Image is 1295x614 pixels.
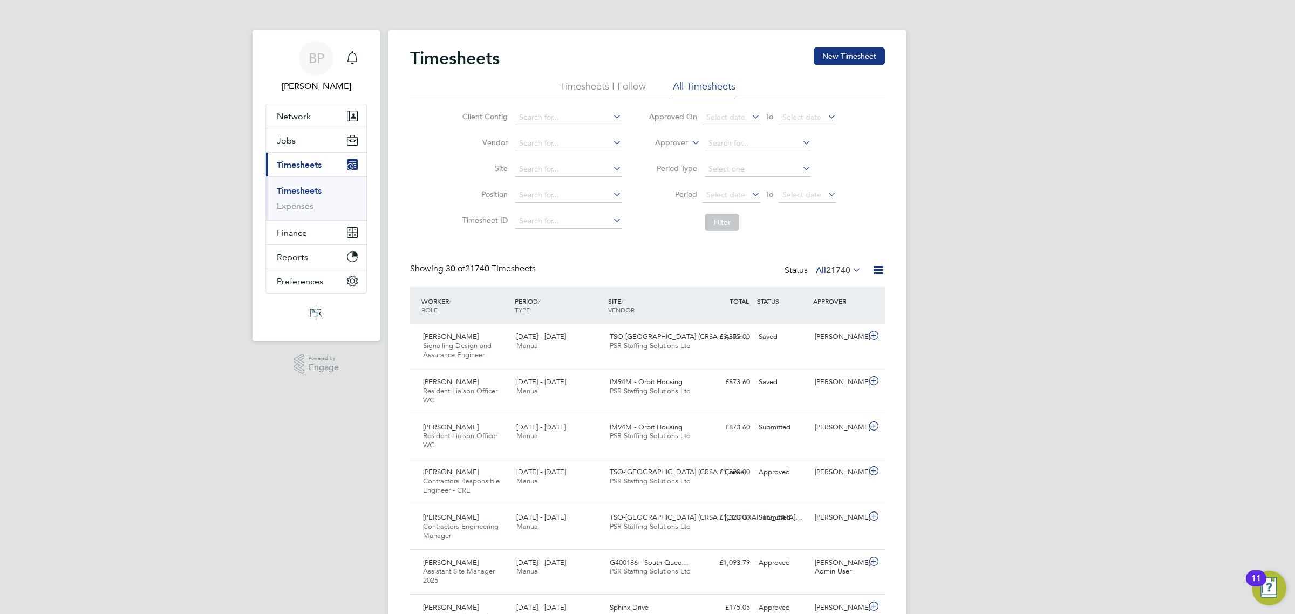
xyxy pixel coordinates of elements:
[266,128,366,152] button: Jobs
[810,328,867,346] div: [PERSON_NAME]
[459,138,508,147] label: Vendor
[1252,571,1286,605] button: Open Resource Center, 11 new notifications
[516,603,566,612] span: [DATE] - [DATE]
[516,558,566,567] span: [DATE] - [DATE]
[266,245,366,269] button: Reports
[516,332,566,341] span: [DATE] - [DATE]
[649,112,697,121] label: Approved On
[423,522,499,540] span: Contractors Engineering Manager
[265,80,367,93] span: Ben Perkin
[515,214,622,229] input: Search for...
[754,463,810,481] div: Approved
[265,41,367,93] a: BP[PERSON_NAME]
[516,422,566,432] span: [DATE] - [DATE]
[610,513,802,522] span: TSO-[GEOGRAPHIC_DATA] (CRSA / [GEOGRAPHIC_DATA]…
[785,263,863,278] div: Status
[698,328,754,346] div: £3,375.00
[266,104,366,128] button: Network
[266,221,366,244] button: Finance
[610,603,649,612] span: Sphinx Drive
[610,567,691,576] span: PSR Staffing Solutions Ltd
[610,467,746,476] span: TSO-[GEOGRAPHIC_DATA] (CRSA / Crewe)
[754,419,810,436] div: Submitted
[265,304,367,322] a: Go to home page
[639,138,688,148] label: Approver
[810,509,867,527] div: [PERSON_NAME]
[826,265,850,276] span: 21740
[649,189,697,199] label: Period
[754,509,810,527] div: Submitted
[423,476,500,495] span: Contractors Responsible Engineer - CRE
[309,354,339,363] span: Powered by
[762,110,776,124] span: To
[423,567,495,585] span: Assistant Site Manager 2025
[706,112,745,122] span: Select date
[423,377,479,386] span: [PERSON_NAME]
[605,291,699,319] div: SITE
[459,189,508,199] label: Position
[516,522,540,531] span: Manual
[423,513,479,522] span: [PERSON_NAME]
[810,291,867,311] div: APPROVER
[309,363,339,372] span: Engage
[266,269,366,293] button: Preferences
[698,554,754,572] div: £1,093.79
[277,111,311,121] span: Network
[459,112,508,121] label: Client Config
[410,47,500,69] h2: Timesheets
[277,252,308,262] span: Reports
[698,509,754,527] div: £1,320.00
[410,263,538,275] div: Showing
[814,47,885,65] button: New Timesheet
[446,263,536,274] span: 21740 Timesheets
[515,305,530,314] span: TYPE
[621,297,623,305] span: /
[277,135,296,146] span: Jobs
[673,80,735,99] li: All Timesheets
[459,215,508,225] label: Timesheet ID
[309,51,324,65] span: BP
[516,377,566,386] span: [DATE] - [DATE]
[515,110,622,125] input: Search for...
[423,467,479,476] span: [PERSON_NAME]
[516,467,566,476] span: [DATE] - [DATE]
[560,80,646,99] li: Timesheets I Follow
[516,386,540,395] span: Manual
[705,214,739,231] button: Filter
[810,554,867,581] div: [PERSON_NAME] Admin User
[610,431,691,440] span: PSR Staffing Solutions Ltd
[810,419,867,436] div: [PERSON_NAME]
[277,201,313,211] a: Expenses
[705,162,811,177] input: Select one
[538,297,540,305] span: /
[810,373,867,391] div: [PERSON_NAME]
[754,328,810,346] div: Saved
[816,265,861,276] label: All
[754,554,810,572] div: Approved
[306,304,326,322] img: psrsolutions-logo-retina.png
[782,190,821,200] span: Select date
[423,341,492,359] span: Signalling Design and Assurance Engineer
[515,162,622,177] input: Search for...
[515,136,622,151] input: Search for...
[423,603,479,612] span: [PERSON_NAME]
[277,186,322,196] a: Timesheets
[610,332,750,341] span: TSO-[GEOGRAPHIC_DATA] (CRSA / Aston…
[423,422,479,432] span: [PERSON_NAME]
[698,419,754,436] div: £873.60
[516,513,566,522] span: [DATE] - [DATE]
[449,297,451,305] span: /
[810,463,867,481] div: [PERSON_NAME]
[459,163,508,173] label: Site
[610,558,689,567] span: G400186 - South Quee…
[649,163,697,173] label: Period Type
[423,558,479,567] span: [PERSON_NAME]
[754,373,810,391] div: Saved
[610,522,691,531] span: PSR Staffing Solutions Ltd
[610,476,691,486] span: PSR Staffing Solutions Ltd
[610,341,691,350] span: PSR Staffing Solutions Ltd
[423,386,497,405] span: Resident Liaison Officer WC
[515,188,622,203] input: Search for...
[421,305,438,314] span: ROLE
[446,263,465,274] span: 30 of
